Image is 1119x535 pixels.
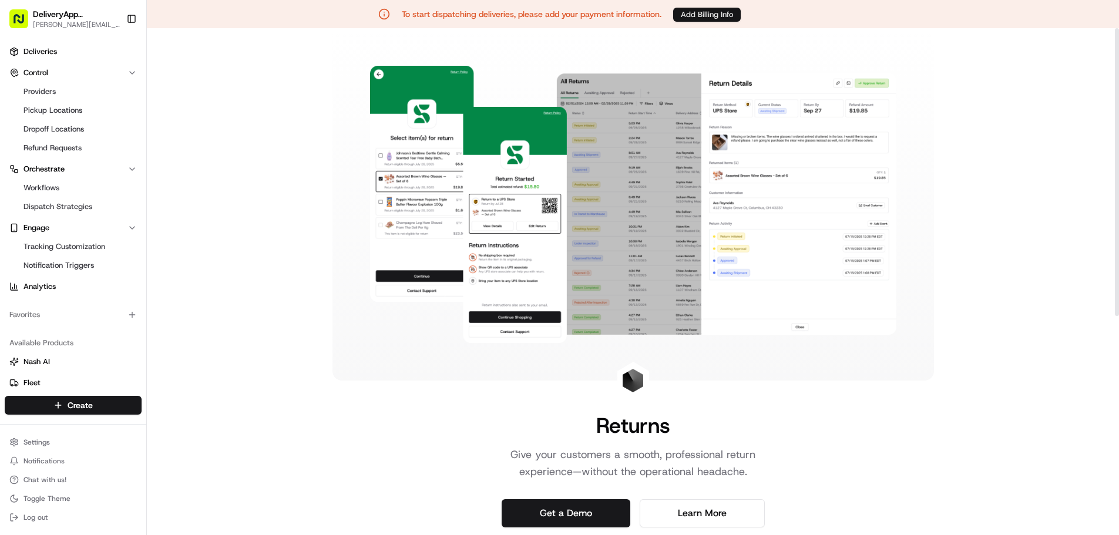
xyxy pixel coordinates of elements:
span: Knowledge Base [23,170,90,182]
a: Powered byPylon [83,198,142,208]
img: 1736555255976-a54dd68f-1ca7-489b-9aae-adbdc363a1c4 [12,112,33,133]
div: 💻 [99,171,109,181]
span: Workflows [23,183,59,193]
input: Got a question? Start typing here... [31,76,211,88]
span: Analytics [23,281,56,292]
a: Workflows [19,180,127,196]
div: Available Products [5,334,142,352]
button: DeliveryApp ([GEOGRAPHIC_DATA])[PERSON_NAME][EMAIL_ADDRESS][DOMAIN_NAME] [5,5,122,33]
a: Dropoff Locations [19,121,127,137]
button: [PERSON_NAME][EMAIL_ADDRESS][DOMAIN_NAME] [33,20,120,29]
a: Learn More [640,499,765,527]
img: Landing Page Image [370,66,896,343]
div: Favorites [5,305,142,324]
a: Notification Triggers [19,257,127,274]
a: Tracking Customization [19,238,127,255]
span: Log out [23,513,48,522]
a: Pickup Locations [19,102,127,119]
span: Nash AI [23,356,50,367]
span: Dispatch Strategies [23,201,92,212]
span: Control [23,68,48,78]
span: Engage [23,223,49,233]
button: Fleet [5,374,142,392]
img: Nash [12,12,35,35]
button: Nash AI [5,352,142,371]
p: Welcome 👋 [12,47,214,66]
button: Control [5,63,142,82]
span: Toggle Theme [23,494,70,503]
button: Add Billing Info [673,8,741,22]
h1: Returns [596,413,670,437]
a: Dispatch Strategies [19,198,127,215]
span: Orchestrate [23,164,65,174]
span: Chat with us! [23,475,66,484]
span: Dropoff Locations [23,124,84,134]
a: 💻API Documentation [95,166,193,187]
button: Toggle Theme [5,490,142,507]
span: Fleet [23,378,41,388]
button: Start new chat [200,116,214,130]
button: Log out [5,509,142,526]
p: To start dispatching deliveries, please add your payment information. [402,8,661,20]
span: Create [68,399,93,411]
a: Fleet [9,378,137,388]
p: Give your customers a smooth, professional return experience—without the operational headache. [483,446,784,481]
button: DeliveryApp ([GEOGRAPHIC_DATA]) [33,8,120,20]
a: 📗Knowledge Base [7,166,95,187]
button: Settings [5,434,142,450]
span: Pylon [117,199,142,208]
div: 📗 [12,171,21,181]
a: Analytics [5,277,142,296]
span: Pickup Locations [23,105,82,116]
button: Orchestrate [5,160,142,179]
a: Providers [19,83,127,100]
div: Start new chat [40,112,193,124]
span: Settings [23,438,50,447]
img: Landing Page Icon [621,369,645,392]
button: Chat with us! [5,472,142,488]
button: Engage [5,218,142,237]
a: Nash AI [9,356,137,367]
span: Notification Triggers [23,260,94,271]
span: Notifications [23,456,65,466]
a: Deliveries [5,42,142,61]
span: Providers [23,86,56,97]
span: API Documentation [111,170,189,182]
a: Get a Demo [502,499,630,527]
button: Create [5,396,142,415]
a: Refund Requests [19,140,127,156]
button: Notifications [5,453,142,469]
span: Refund Requests [23,143,82,153]
span: Tracking Customization [23,241,105,252]
a: Add Billing Info [673,7,741,22]
span: Deliveries [23,46,57,57]
div: We're available if you need us! [40,124,149,133]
